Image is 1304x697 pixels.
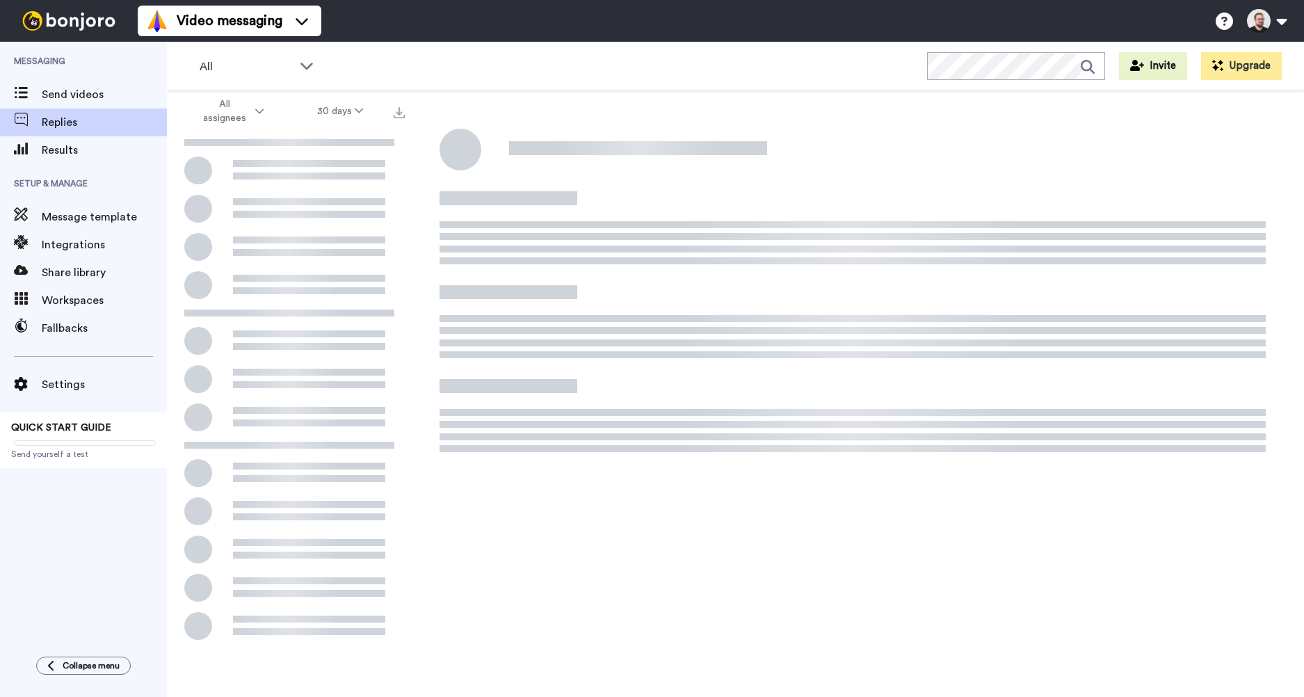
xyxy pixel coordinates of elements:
[42,320,167,337] span: Fallbacks
[196,97,252,125] span: All assignees
[42,142,167,159] span: Results
[42,376,167,393] span: Settings
[42,209,167,225] span: Message template
[177,11,282,31] span: Video messaging
[389,101,409,122] button: Export all results that match these filters now.
[36,657,131,675] button: Collapse menu
[291,99,390,124] button: 30 days
[42,86,167,103] span: Send videos
[200,58,293,75] span: All
[63,660,120,671] span: Collapse menu
[11,423,111,433] span: QUICK START GUIDE
[1201,52,1282,80] button: Upgrade
[42,292,167,309] span: Workspaces
[17,11,121,31] img: bj-logo-header-white.svg
[42,264,167,281] span: Share library
[394,107,405,118] img: export.svg
[42,114,167,131] span: Replies
[170,92,291,131] button: All assignees
[1119,52,1187,80] button: Invite
[146,10,168,32] img: vm-color.svg
[11,449,156,460] span: Send yourself a test
[42,237,167,253] span: Integrations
